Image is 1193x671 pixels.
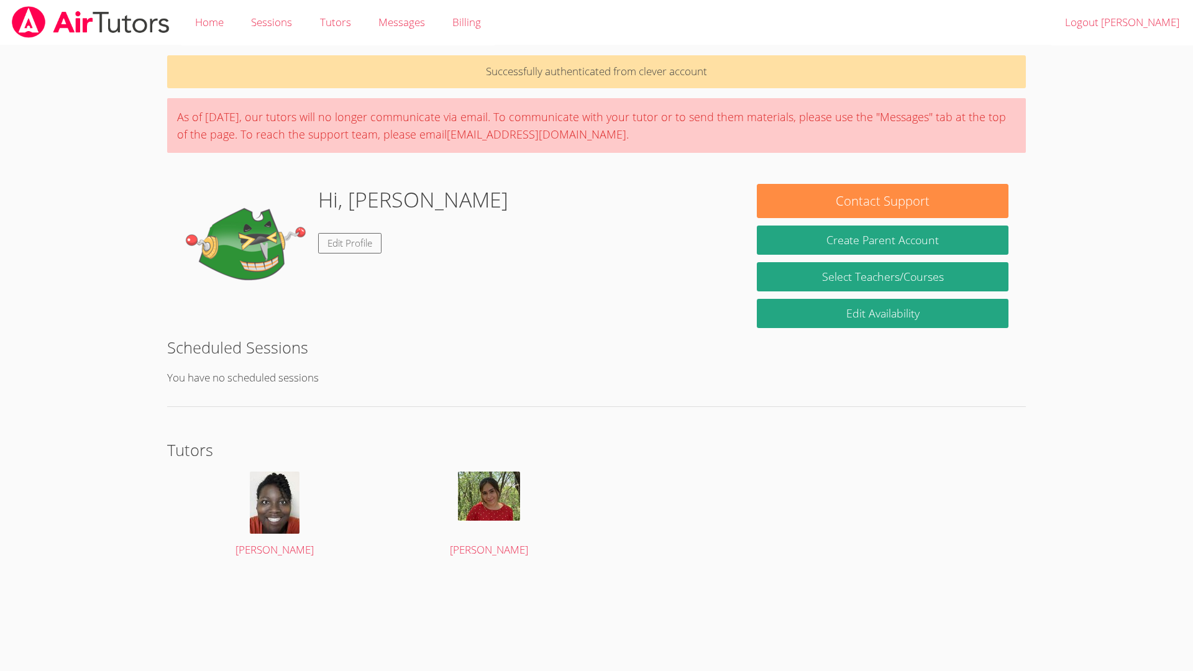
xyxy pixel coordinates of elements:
[450,542,528,557] span: [PERSON_NAME]
[399,472,579,559] a: [PERSON_NAME]
[757,184,1008,218] button: Contact Support
[184,472,364,559] a: [PERSON_NAME]
[250,472,299,534] img: avatar.png
[757,226,1008,255] button: Create Parent Account
[757,262,1008,291] a: Select Teachers/Courses
[378,15,425,29] span: Messages
[318,184,508,216] h1: Hi, [PERSON_NAME]
[757,299,1008,328] a: Edit Availability
[167,438,1026,462] h2: Tutors
[167,98,1026,153] div: As of [DATE], our tutors will no longer communicate via email. To communicate with your tutor or ...
[11,6,171,38] img: airtutors_banner-c4298cdbf04f3fff15de1276eac7730deb9818008684d7c2e4769d2f7ddbe033.png
[235,542,314,557] span: [PERSON_NAME]
[318,233,382,253] a: Edit Profile
[167,369,1026,387] p: You have no scheduled sessions
[167,335,1026,359] h2: Scheduled Sessions
[167,55,1026,88] p: Successfully authenticated from clever account
[458,472,520,521] img: Jessica%20Prado.jpg
[184,184,308,308] img: default.png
